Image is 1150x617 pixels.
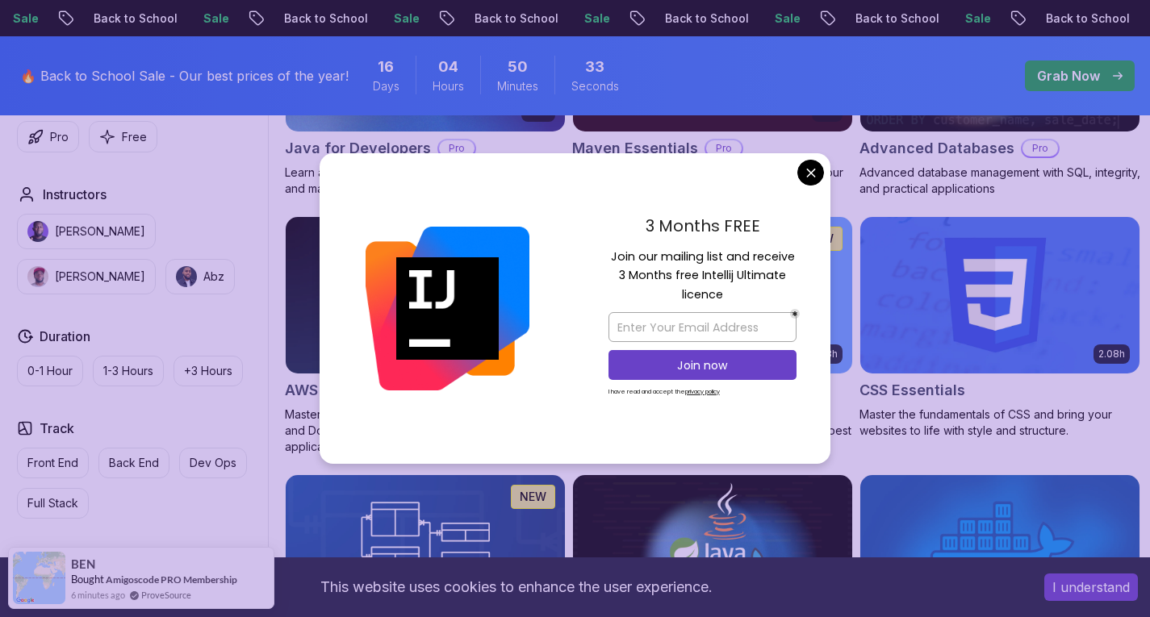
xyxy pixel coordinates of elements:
p: 1-3 Hours [103,363,153,379]
span: Hours [433,78,464,94]
span: Seconds [571,78,619,94]
button: Free [89,121,157,152]
button: +3 Hours [174,356,243,386]
p: [PERSON_NAME] [55,223,145,240]
button: 0-1 Hour [17,356,83,386]
p: Learn advanced Java concepts to build scalable and maintainable applications. [285,165,566,197]
h2: AWS for Developers [285,379,429,402]
a: CSS Essentials card2.08hCSS EssentialsMaster the fundamentals of CSS and bring your websites to l... [859,216,1140,439]
button: Dev Ops [179,448,247,478]
a: AWS for Developers card2.73hJUST RELEASEDAWS for DevelopersProMaster AWS services like EC2, RDS, ... [285,216,566,455]
button: Front End [17,448,89,478]
img: instructor img [27,221,48,242]
p: Pro [50,129,69,145]
h2: Duration [40,327,90,346]
img: instructor img [27,266,48,287]
p: Master the fundamentals of CSS and bring your websites to life with style and structure. [859,406,1140,439]
span: Minutes [497,78,538,94]
p: 2.08h [1098,348,1125,361]
p: Dev Ops [190,455,236,471]
span: BEN [71,557,95,571]
p: [PERSON_NAME] [55,269,145,285]
h2: Java for Developers [285,137,431,160]
p: Pro [706,140,742,156]
span: 33 Seconds [585,56,604,78]
p: Back to School [81,10,190,27]
h2: Maven Essentials [572,137,698,160]
span: 16 Days [378,56,394,78]
span: 4 Hours [438,56,458,78]
img: CSS Essentials card [860,217,1140,373]
p: Front End [27,455,78,471]
p: Sale [190,10,242,27]
p: Back to School [271,10,381,27]
span: 50 Minutes [508,56,528,78]
button: Full Stack [17,488,89,519]
span: Bought [71,573,104,586]
div: This website uses cookies to enhance the user experience. [12,569,1020,605]
p: Back End [109,455,159,471]
img: provesource social proof notification image [13,552,65,604]
p: Full Stack [27,495,78,511]
p: Pro [1022,140,1058,156]
span: Days [373,78,399,94]
button: Pro [17,121,79,152]
h2: CSS Essentials [859,379,965,402]
p: Back to School [843,10,952,27]
p: 0-1 Hour [27,363,73,379]
button: instructor img[PERSON_NAME] [17,259,156,294]
h2: Advanced Databases [859,137,1014,160]
a: ProveSource [141,588,191,602]
p: Sale [381,10,433,27]
img: instructor img [176,266,197,287]
button: Accept cookies [1044,573,1138,601]
button: instructor imgAbz [165,259,235,294]
h2: Track [40,419,74,438]
button: Back End [98,448,169,478]
p: NEW [520,489,546,505]
p: 🔥 Back to School Sale - Our best prices of the year! [20,66,349,85]
p: Back to School [462,10,571,27]
p: Advanced database management with SQL, integrity, and practical applications [859,165,1140,197]
button: instructor img[PERSON_NAME] [17,214,156,249]
p: Sale [571,10,623,27]
h2: Instructors [43,185,107,204]
span: 6 minutes ago [71,588,125,602]
p: Free [122,129,147,145]
a: Amigoscode PRO Membership [106,573,237,586]
p: Abz [203,269,224,285]
img: AWS for Developers card [286,217,565,373]
p: Sale [762,10,813,27]
p: Pro [439,140,475,156]
p: Back to School [1033,10,1143,27]
button: 1-3 Hours [93,356,164,386]
p: Sale [952,10,1004,27]
p: Back to School [652,10,762,27]
p: Master AWS services like EC2, RDS, VPC, Route 53, and Docker to deploy and manage scalable cloud ... [285,406,566,455]
p: Grab Now [1037,66,1100,85]
p: +3 Hours [184,363,232,379]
